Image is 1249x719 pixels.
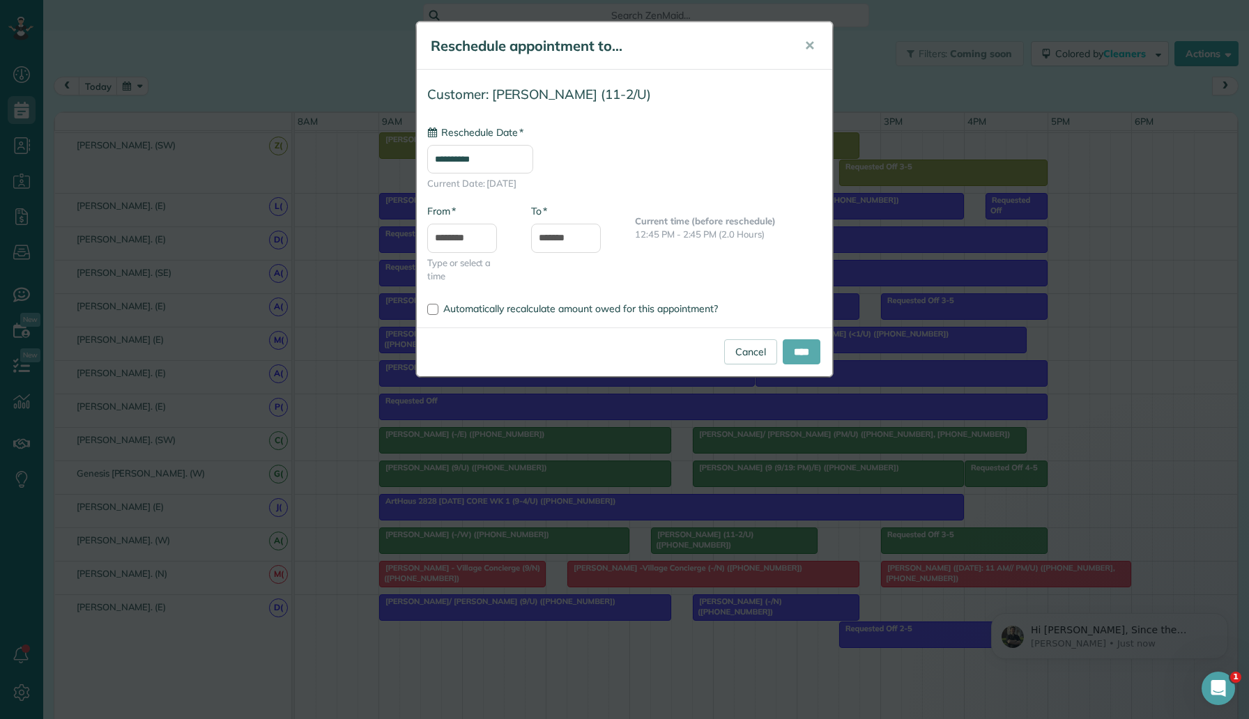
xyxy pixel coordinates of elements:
label: Reschedule Date [427,125,523,139]
span: Current Date: [DATE] [427,177,822,190]
label: From [427,204,456,218]
span: 1 [1230,672,1241,683]
h4: Customer: [PERSON_NAME] (11-2/U) [427,87,822,102]
iframe: Intercom live chat [1202,672,1235,705]
h5: Reschedule appointment to... [431,36,785,56]
b: Current time (before reschedule) [635,215,776,226]
img: Profile image for Ivan [31,42,54,64]
p: 12:45 PM - 2:45 PM (2.0 Hours) [635,228,822,241]
a: Cancel [724,339,777,364]
p: Hi [PERSON_NAME], Since the previous payroll had errors, could you delete it? If not, one option ... [61,40,240,54]
span: ✕ [804,38,815,54]
p: Message from Ivan, sent Just now [61,54,240,66]
div: message notification from Ivan, Just now. Hi Scott, Since the previous payroll had errors, could ... [21,29,258,75]
label: To [531,204,547,218]
span: Automatically recalculate amount owed for this appointment? [443,302,718,315]
span: Type or select a time [427,256,510,283]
